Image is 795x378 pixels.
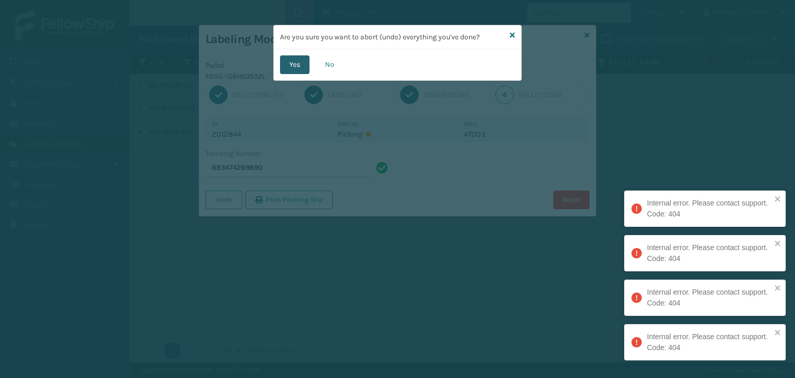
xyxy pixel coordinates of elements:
button: close [774,195,782,205]
div: Internal error. Please contact support. Code: 404 [647,287,771,309]
button: Yes [280,55,310,74]
button: No [316,55,344,74]
button: close [774,328,782,338]
button: close [774,284,782,294]
div: Internal error. Please contact support. Code: 404 [647,198,771,220]
p: Are you sure you want to abort (undo) everything you've done? [280,32,506,42]
button: close [774,239,782,249]
div: Internal error. Please contact support. Code: 404 [647,242,771,264]
div: Internal error. Please contact support. Code: 404 [647,331,771,353]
